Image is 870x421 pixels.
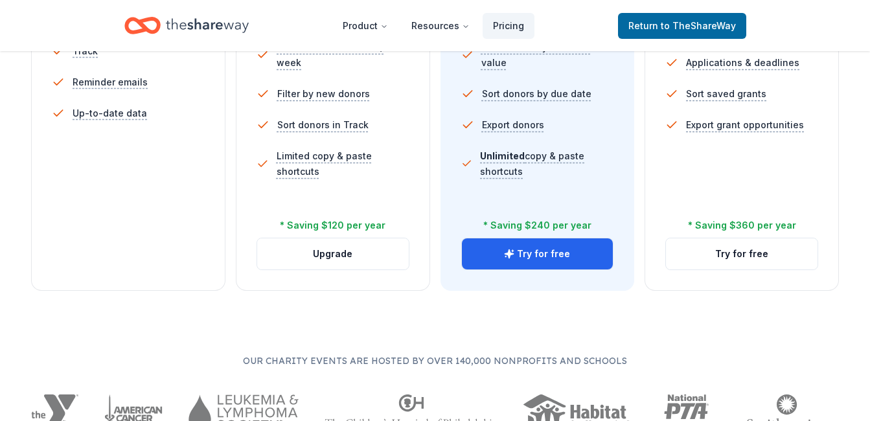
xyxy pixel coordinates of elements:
[277,148,409,179] span: Limited copy & paste shortcuts
[618,13,746,39] a: Returnto TheShareWay
[332,10,534,41] nav: Main
[686,86,766,102] span: Sort saved grants
[483,13,534,39] a: Pricing
[401,13,480,39] button: Resources
[462,238,613,269] button: Try for free
[482,117,544,133] span: Export donors
[686,117,804,133] span: Export grant opportunities
[483,218,591,233] div: * Saving $240 per year
[31,353,839,369] p: Our charity events are hosted by over 140,000 nonprofits and schools
[73,106,147,121] span: Up-to-date data
[277,40,409,71] span: 10 new in-kind donors / week
[688,218,796,233] div: * Saving $360 per year
[332,13,398,39] button: Product
[628,18,736,34] span: Return
[73,43,98,59] span: Track
[277,117,369,133] span: Sort donors in Track
[257,238,409,269] button: Upgrade
[480,150,525,161] span: Unlimited
[686,55,799,71] span: Applications & deadlines
[277,86,370,102] span: Filter by new donors
[482,86,591,102] span: Sort donors by due date
[73,74,148,90] span: Reminder emails
[480,150,584,177] span: copy & paste shortcuts
[481,40,613,71] span: Sort donors by donation value
[280,218,385,233] div: * Saving $120 per year
[124,10,249,41] a: Home
[666,238,818,269] button: Try for free
[661,20,736,31] span: to TheShareWay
